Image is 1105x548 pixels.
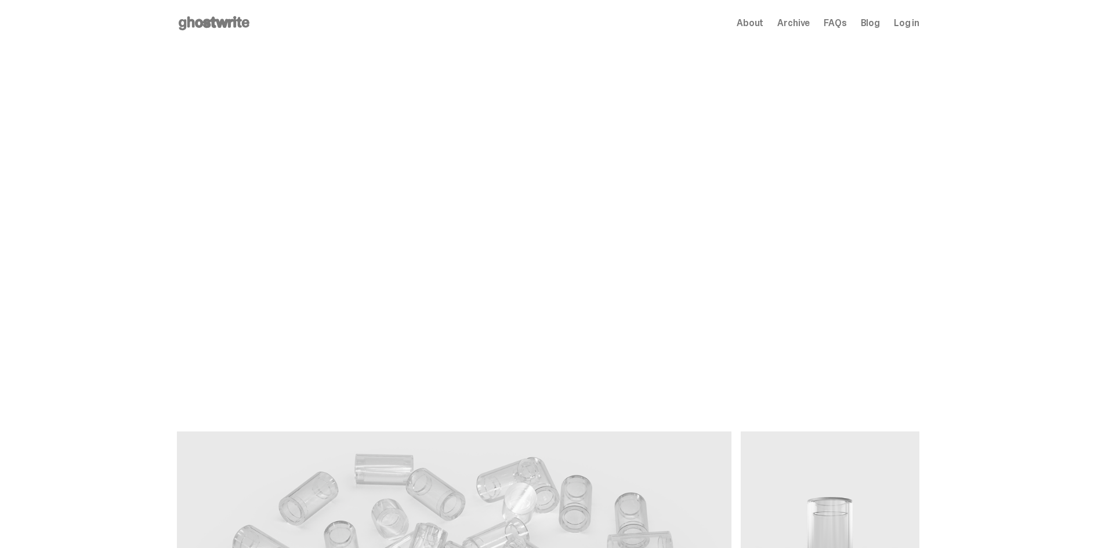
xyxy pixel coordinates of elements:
[861,19,880,28] a: Blog
[191,266,230,275] span: Archived
[177,286,479,314] h2: MLB "Game Face"
[824,19,846,28] a: FAQs
[894,19,919,28] a: Log in
[177,369,279,394] a: View the Recap
[177,319,479,350] p: This was the first ghostwrite x MLB blind box ever created. The first MLB rookie ghosts. The firs...
[777,19,810,28] a: Archive
[737,19,763,28] a: About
